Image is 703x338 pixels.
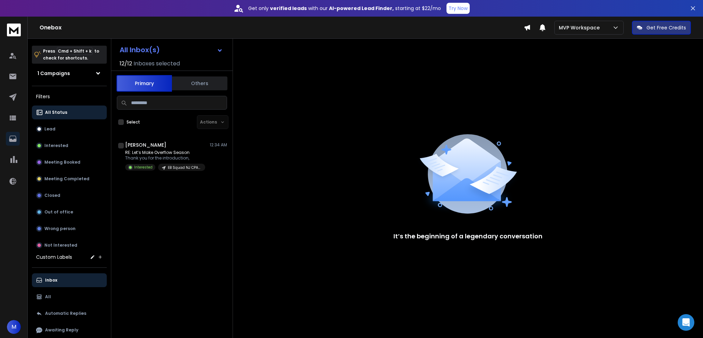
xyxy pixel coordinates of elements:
[32,323,107,337] button: Awaiting Reply
[32,205,107,219] button: Out of office
[446,3,470,14] button: Try Now
[32,139,107,153] button: Interested
[44,126,55,132] p: Lead
[36,254,72,261] h3: Custom Labels
[45,277,57,283] p: Inbox
[125,150,205,155] p: RE: Let’s Make Overflow Season
[7,320,21,334] button: M
[32,189,107,202] button: Closed
[37,70,70,77] h1: 1 Campaigns
[32,307,107,320] button: Automatic Replies
[678,314,694,331] div: Open Intercom Messenger
[45,294,51,300] p: All
[44,159,80,165] p: Meeting Booked
[57,47,93,55] span: Cmd + Shift + k
[125,141,166,148] h1: [PERSON_NAME]
[32,106,107,119] button: All Status
[127,119,140,125] label: Select
[116,75,172,92] button: Primary
[120,46,160,53] h1: All Inbox(s)
[7,24,21,36] img: logo
[45,311,86,316] p: Automatic Replies
[32,122,107,136] button: Lead
[45,110,67,115] p: All Status
[44,226,76,231] p: Wrong person
[32,222,107,236] button: Wrong person
[32,92,107,101] h3: Filters
[45,327,78,333] p: Awaiting Reply
[44,143,68,148] p: Interested
[125,155,205,161] p: Thank you for the introduction,
[449,5,468,12] p: Try Now
[44,209,73,215] p: Out of office
[133,60,180,68] h3: Inboxes selected
[32,238,107,252] button: Not Interested
[114,43,228,57] button: All Inbox(s)
[134,165,153,170] p: Interested
[559,24,602,31] p: MVP Workspace
[270,5,307,12] strong: verified leads
[44,193,60,198] p: Closed
[120,60,132,68] span: 12 / 12
[210,142,227,148] p: 12:34 AM
[329,5,394,12] strong: AI-powered Lead Finder,
[172,76,227,91] button: Others
[43,48,99,62] p: Press to check for shortcuts.
[44,243,77,248] p: Not Interested
[32,66,107,80] button: 1 Campaigns
[32,172,107,186] button: Meeting Completed
[44,176,89,182] p: Meeting Completed
[32,155,107,169] button: Meeting Booked
[32,290,107,304] button: All
[248,5,441,12] p: Get only with our starting at $22/mo
[632,21,691,35] button: Get Free Credits
[393,231,543,241] p: It’s the beginning of a legendary conversation
[40,24,524,32] h1: Onebox
[646,24,686,31] p: Get Free Credits
[32,273,107,287] button: Inbox
[168,165,201,170] p: EB Squad NJ CPA List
